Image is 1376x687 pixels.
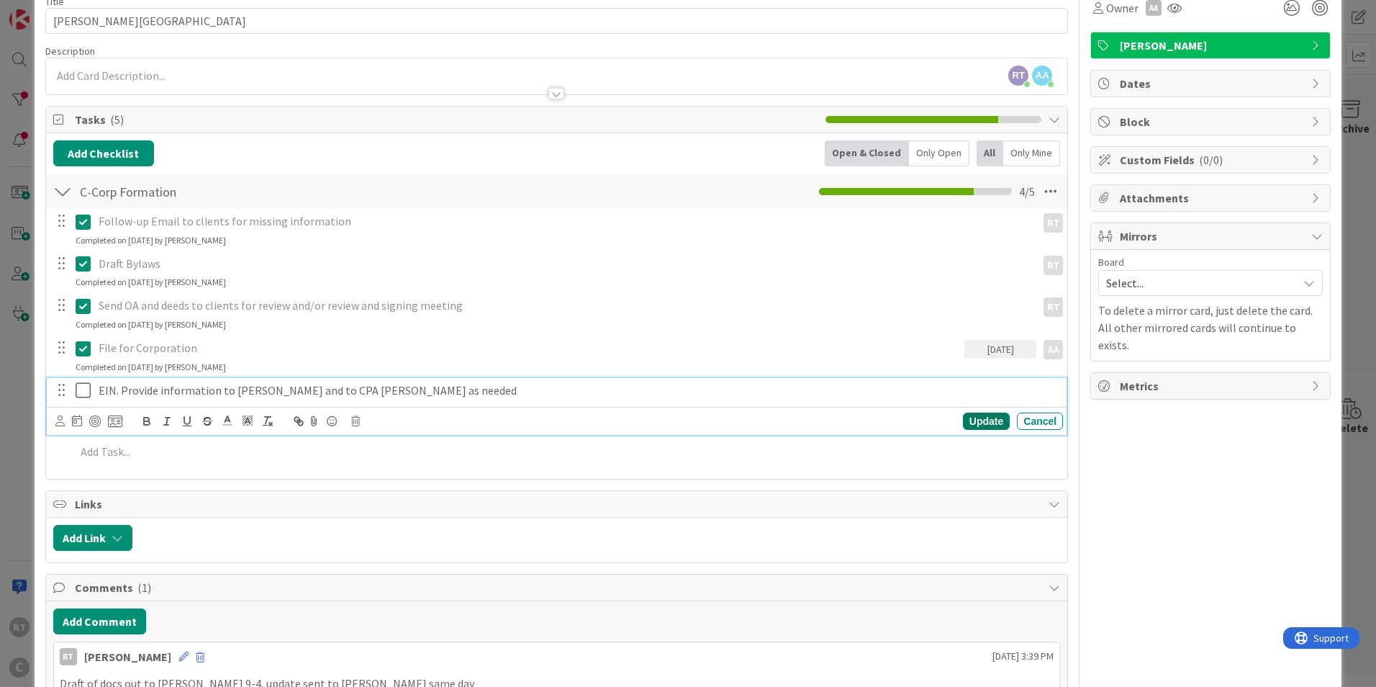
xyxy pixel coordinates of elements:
p: File for Corporation [99,340,959,356]
button: Add Comment [53,609,146,634]
span: Select... [1106,273,1290,293]
div: [DATE] [964,340,1036,359]
span: Mirrors [1120,228,1304,245]
span: Tasks [75,111,818,128]
p: EIN. Provide information to [PERSON_NAME] and to CPA [PERSON_NAME] as needed [99,382,1057,399]
input: type card name here... [45,8,1068,34]
div: AA [1044,340,1063,359]
div: Completed on [DATE] by [PERSON_NAME] [76,318,226,331]
span: Comments [75,579,1041,596]
span: Block [1120,113,1304,130]
p: Draft Bylaws [99,256,1031,272]
div: Only Open [909,140,969,166]
div: Completed on [DATE] by [PERSON_NAME] [76,276,226,289]
p: Follow-up Email to clients for missing information [99,213,1031,230]
span: ( 5 ) [110,112,124,127]
span: Links [75,495,1041,513]
span: Metrics [1120,377,1304,395]
div: Update [963,413,1010,430]
span: AA [1032,66,1052,86]
div: Open & Closed [825,140,909,166]
span: Dates [1120,75,1304,92]
span: ( 0/0 ) [1199,153,1223,167]
input: Add Checklist... [75,179,399,205]
div: RT [1044,256,1063,275]
p: To delete a mirror card, just delete the card. All other mirrored cards will continue to exists. [1098,302,1323,354]
button: Add Checklist [53,140,154,166]
span: ( 1 ) [137,580,151,595]
span: [PERSON_NAME] [1120,37,1304,54]
span: RT [1008,66,1028,86]
span: Custom Fields [1120,151,1304,169]
div: All [977,140,1003,166]
div: [PERSON_NAME] [84,648,171,665]
button: Add Link [53,525,132,551]
p: Send OA and deeds to clients for review and/or review and signing meeting [99,297,1031,314]
span: Support [30,2,65,19]
div: RT [1044,297,1063,317]
div: RT [1044,213,1063,233]
div: Cancel [1017,413,1063,430]
span: 4 / 5 [1019,183,1035,200]
span: Description [45,45,95,58]
div: Only Mine [1003,140,1060,166]
div: Completed on [DATE] by [PERSON_NAME] [76,361,226,374]
div: Completed on [DATE] by [PERSON_NAME] [76,234,226,247]
span: Attachments [1120,189,1304,207]
span: Board [1098,257,1124,267]
span: [DATE] 3:39 PM [992,649,1054,664]
div: RT [60,648,77,665]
